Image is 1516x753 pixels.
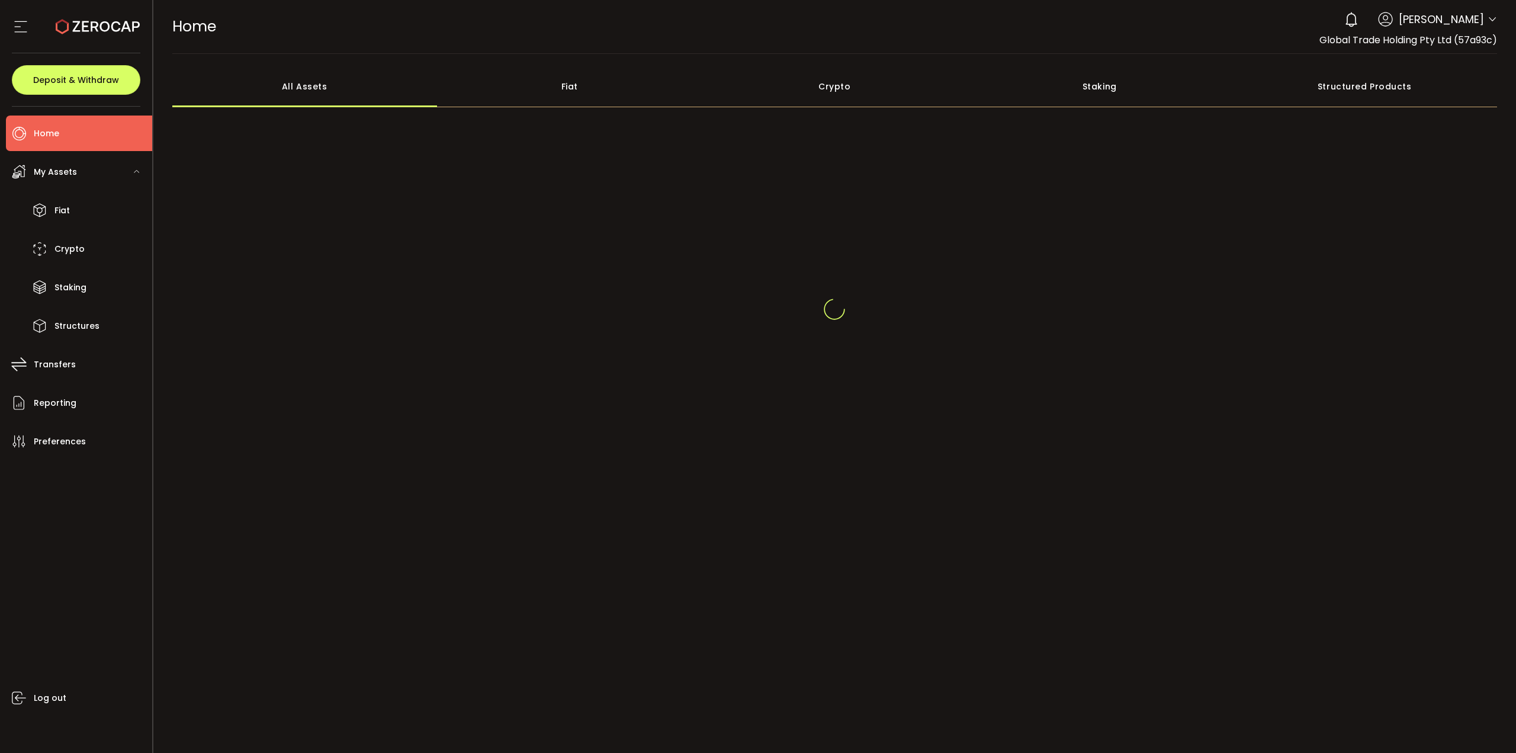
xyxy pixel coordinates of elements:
span: Crypto [54,241,85,258]
span: [PERSON_NAME] [1399,11,1484,27]
button: Deposit & Withdraw [12,65,140,95]
div: Fiat [437,66,702,107]
div: Staking [967,66,1232,107]
div: All Assets [172,66,438,107]
span: Staking [54,279,86,296]
span: Home [34,125,59,142]
span: Transfers [34,356,76,373]
span: Reporting [34,395,76,412]
span: Preferences [34,433,86,450]
span: Structures [54,318,99,335]
span: Log out [34,690,66,707]
span: Deposit & Withdraw [33,76,119,84]
span: Home [172,16,216,37]
span: Fiat [54,202,70,219]
span: Global Trade Holding Pty Ltd (57a93c) [1319,33,1497,47]
span: My Assets [34,164,77,181]
div: Structured Products [1232,66,1498,107]
div: Crypto [702,66,968,107]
